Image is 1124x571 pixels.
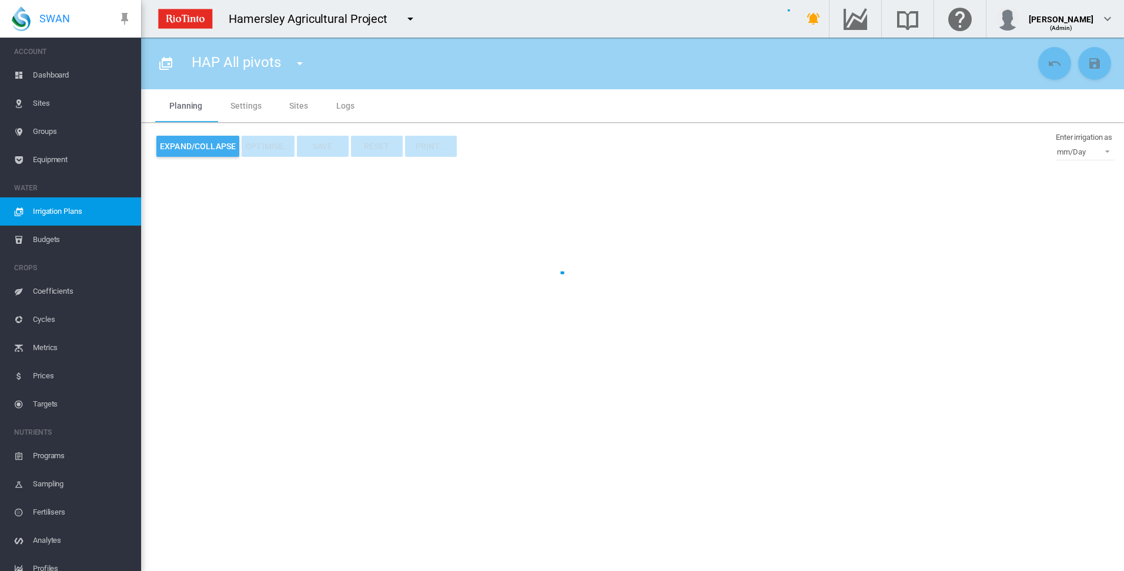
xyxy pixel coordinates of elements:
span: Analytes [33,526,132,555]
span: Sites [33,89,132,117]
img: SWAN-Landscape-Logo-Colour-drop.png [12,6,31,31]
span: Targets [33,390,132,418]
span: Coefficients [33,277,132,305]
button: Click to go to full list of plans [154,52,178,75]
button: icon-menu-down [288,52,312,75]
span: Groups [33,117,132,146]
md-icon: Click here for help [946,12,974,26]
span: Sampling [33,470,132,498]
div: HAP All pivots [181,47,326,80]
span: Irrigation Plans [33,197,132,226]
button: Cancel Changes [1038,47,1071,80]
span: Metrics [33,334,132,362]
div: Hamersley Agricultural Project [229,11,398,27]
span: Prices [33,362,132,390]
md-icon: icon-pin [118,12,132,26]
button: icon-bell-ring [802,7,825,31]
span: Programs [33,442,132,470]
md-icon: icon-content-save [1088,56,1102,70]
button: Save Changes [1078,47,1111,80]
div: [PERSON_NAME] [1029,9,1093,21]
md-icon: Go to the Data Hub [841,12,869,26]
md-icon: icon-chevron-down [1100,12,1115,26]
span: SWAN [39,11,70,26]
img: profile.jpg [996,7,1019,31]
span: Fertilisers [33,498,132,526]
button: icon-menu-down [399,7,422,31]
span: WATER [14,179,132,197]
span: (Admin) [1050,25,1073,31]
md-icon: icon-bell-ring [807,12,821,26]
md-icon: icon-menu-down [293,56,307,70]
md-icon: icon-menu-down [403,12,417,26]
span: Cycles [33,305,132,334]
span: ACCOUNT [14,42,132,61]
span: Equipment [33,146,132,174]
span: Dashboard [33,61,132,89]
img: ZPXdBAAAAAElFTkSuQmCC [153,4,217,33]
md-icon: icon-calendar-multiple [159,56,173,70]
span: Budgets [33,226,132,254]
md-icon: Search the knowledge base [894,12,922,26]
span: NUTRIENTS [14,423,132,442]
span: CROPS [14,258,132,277]
md-icon: icon-undo [1048,56,1062,70]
